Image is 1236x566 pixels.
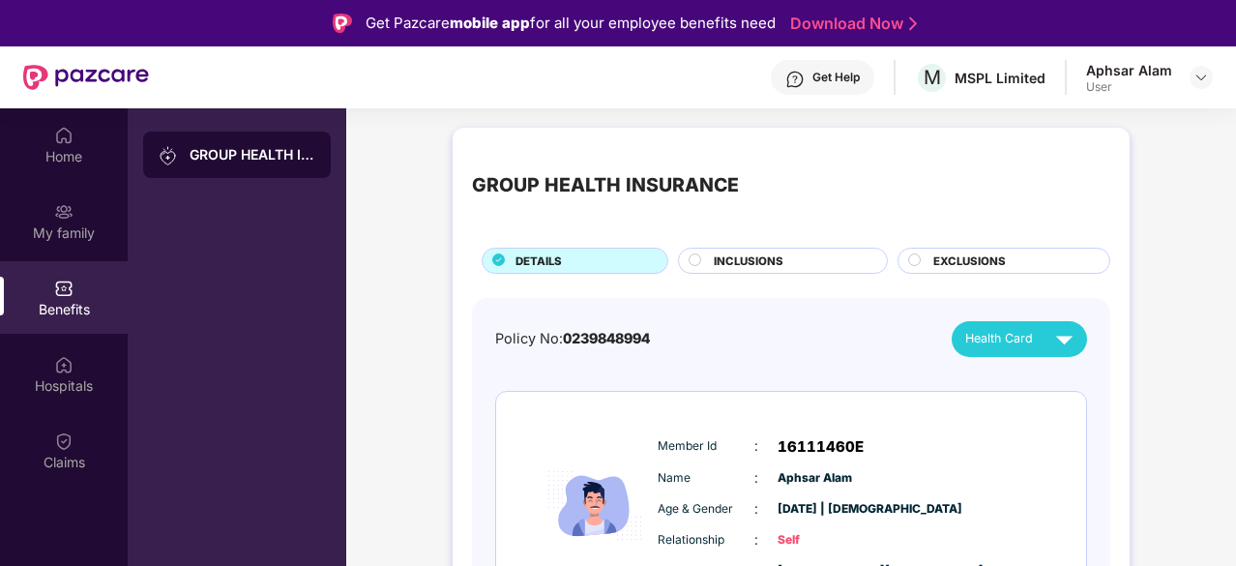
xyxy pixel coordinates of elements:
[924,66,941,89] span: M
[790,14,911,34] a: Download Now
[54,279,74,298] img: svg+xml;base64,PHN2ZyBpZD0iQmVuZWZpdHMiIHhtbG5zPSJodHRwOi8vd3d3LnczLm9yZy8yMDAwL3N2ZyIgd2lkdGg9Ij...
[450,14,530,32] strong: mobile app
[23,65,149,90] img: New Pazcare Logo
[658,531,754,550] span: Relationship
[909,14,917,34] img: Stroke
[778,531,874,550] span: Self
[472,170,739,200] div: GROUP HEALTH INSURANCE
[54,202,74,222] img: svg+xml;base64,PHN2ZyB3aWR0aD0iMjAiIGhlaWdodD0iMjAiIHZpZXdCb3g9IjAgMCAyMCAyMCIgZmlsbD0ibm9uZSIgeG...
[54,126,74,145] img: svg+xml;base64,PHN2ZyBpZD0iSG9tZSIgeG1sbnM9Imh0dHA6Ly93d3cudzMub3JnLzIwMDAvc3ZnIiB3aWR0aD0iMjAiIG...
[658,500,754,519] span: Age & Gender
[366,12,776,35] div: Get Pazcare for all your employee benefits need
[714,253,783,270] span: INCLUSIONS
[658,469,754,488] span: Name
[812,70,860,85] div: Get Help
[190,145,315,164] div: GROUP HEALTH INSURANCE
[785,70,805,89] img: svg+xml;base64,PHN2ZyBpZD0iSGVscC0zMngzMiIgeG1sbnM9Imh0dHA6Ly93d3cudzMub3JnLzIwMDAvc3ZnIiB3aWR0aD...
[495,328,650,350] div: Policy No:
[515,253,562,270] span: DETAILS
[754,498,758,520] span: :
[1193,70,1209,85] img: svg+xml;base64,PHN2ZyBpZD0iRHJvcGRvd24tMzJ4MzIiIHhtbG5zPSJodHRwOi8vd3d3LnczLm9yZy8yMDAwL3N2ZyIgd2...
[754,467,758,489] span: :
[933,253,1006,270] span: EXCLUSIONS
[1086,61,1172,79] div: Aphsar Alam
[754,529,758,551] span: :
[1086,79,1172,95] div: User
[54,432,74,451] img: svg+xml;base64,PHN2ZyBpZD0iQ2xhaW0iIHhtbG5zPSJodHRwOi8vd3d3LnczLm9yZy8yMDAwL3N2ZyIgd2lkdGg9IjIwIi...
[778,500,874,519] span: [DATE] | [DEMOGRAPHIC_DATA]
[658,437,754,456] span: Member Id
[965,329,1033,348] span: Health Card
[952,321,1087,357] button: Health Card
[778,435,864,459] span: 16111460E
[955,69,1045,87] div: MSPL Limited
[333,14,352,33] img: Logo
[563,330,650,346] span: 0239848994
[159,146,178,165] img: svg+xml;base64,PHN2ZyB3aWR0aD0iMjAiIGhlaWdodD0iMjAiIHZpZXdCb3g9IjAgMCAyMCAyMCIgZmlsbD0ibm9uZSIgeG...
[778,469,874,488] span: Aphsar Alam
[1047,322,1081,356] img: svg+xml;base64,PHN2ZyB4bWxucz0iaHR0cDovL3d3dy53My5vcmcvMjAwMC9zdmciIHZpZXdCb3g9IjAgMCAyNCAyNCIgd2...
[54,355,74,374] img: svg+xml;base64,PHN2ZyBpZD0iSG9zcGl0YWxzIiB4bWxucz0iaHR0cDovL3d3dy53My5vcmcvMjAwMC9zdmciIHdpZHRoPS...
[754,435,758,457] span: :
